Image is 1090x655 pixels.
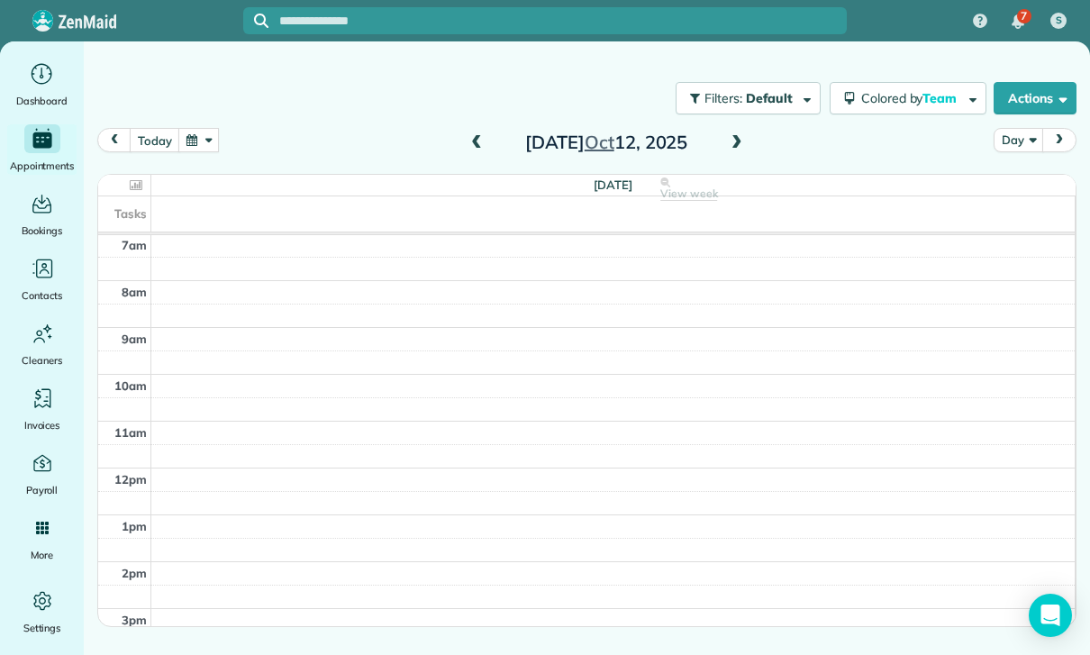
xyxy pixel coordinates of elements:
button: Day [994,128,1043,152]
button: next [1042,128,1076,152]
span: Oct [585,131,614,153]
span: More [31,546,53,564]
a: Filters: Default [667,82,821,114]
span: 9am [122,332,147,346]
span: 1pm [122,519,147,533]
a: Invoices [7,384,77,434]
span: 11am [114,425,147,440]
span: Invoices [24,416,60,434]
span: Team [922,90,959,106]
div: 7 unread notifications [999,2,1037,41]
span: Payroll [26,481,59,499]
span: Appointments [10,157,75,175]
button: Actions [994,82,1076,114]
span: [DATE] [594,177,632,192]
span: 10am [114,378,147,393]
a: Payroll [7,449,77,499]
span: 12pm [114,472,147,487]
button: today [130,128,179,152]
div: Open Intercom Messenger [1029,594,1072,637]
a: Bookings [7,189,77,240]
span: 8am [122,285,147,299]
span: Contacts [22,287,62,305]
span: Dashboard [16,92,68,110]
button: prev [97,128,132,152]
span: Settings [23,619,61,637]
a: Contacts [7,254,77,305]
a: Settings [7,587,77,637]
svg: Focus search [254,14,268,28]
span: 7 [1021,9,1027,23]
span: 3pm [122,613,147,627]
a: Appointments [7,124,77,175]
a: Dashboard [7,59,77,110]
button: Filters: Default [676,82,821,114]
h2: [DATE] 12, 2025 [494,132,719,152]
span: 2pm [122,566,147,580]
a: Cleaners [7,319,77,369]
span: Filters: [704,90,742,106]
span: Bookings [22,222,63,240]
button: Focus search [243,14,268,28]
span: View week [660,186,718,201]
span: Tasks [114,206,147,221]
button: Colored byTeam [830,82,986,114]
span: 7am [122,238,147,252]
span: Default [746,90,794,106]
span: Cleaners [22,351,62,369]
span: Colored by [861,90,963,106]
span: S [1056,14,1062,28]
